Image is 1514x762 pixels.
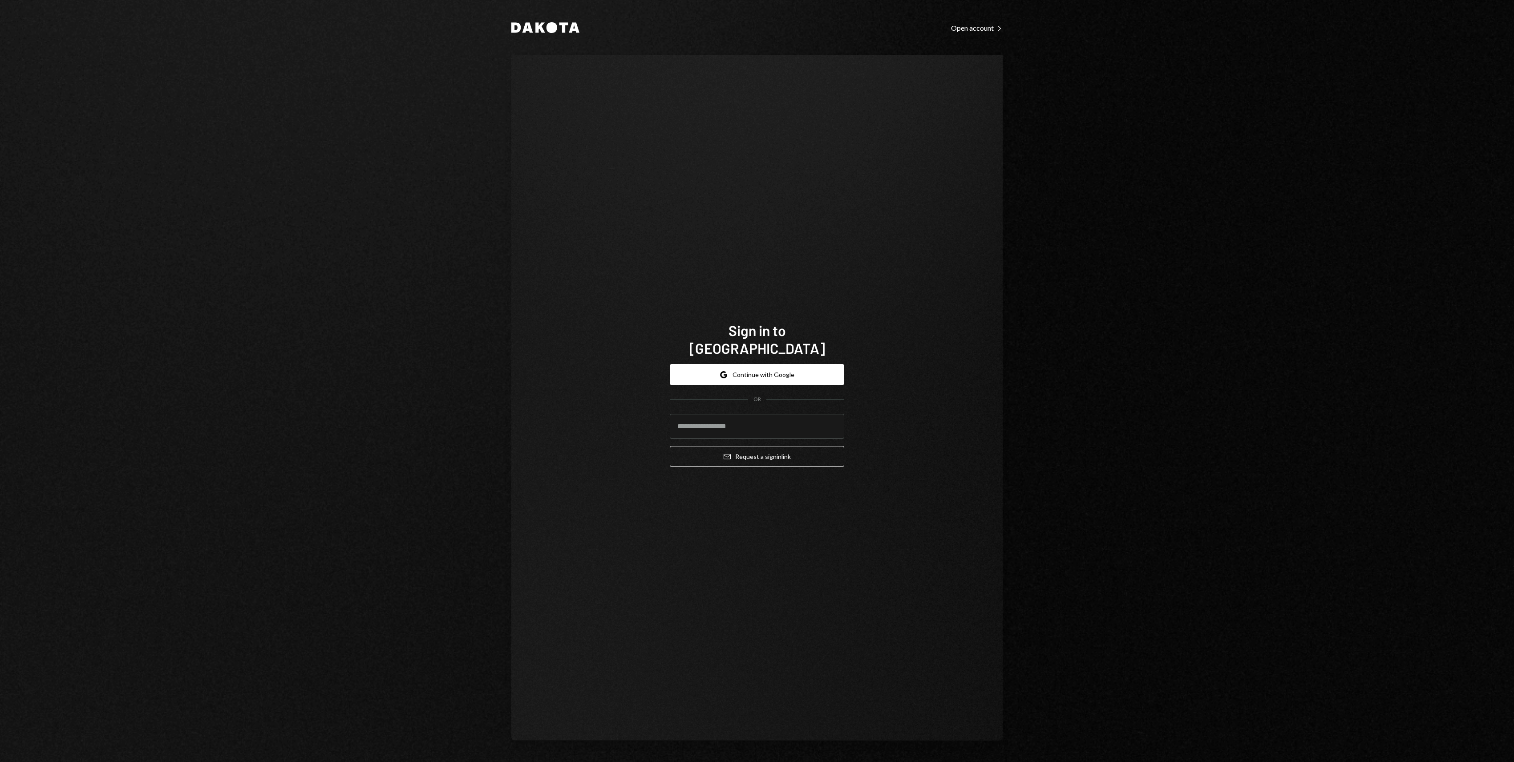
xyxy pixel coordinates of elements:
[670,364,844,385] button: Continue with Google
[753,396,761,403] div: OR
[951,24,1003,32] div: Open account
[951,23,1003,32] a: Open account
[670,446,844,467] button: Request a signinlink
[670,321,844,357] h1: Sign in to [GEOGRAPHIC_DATA]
